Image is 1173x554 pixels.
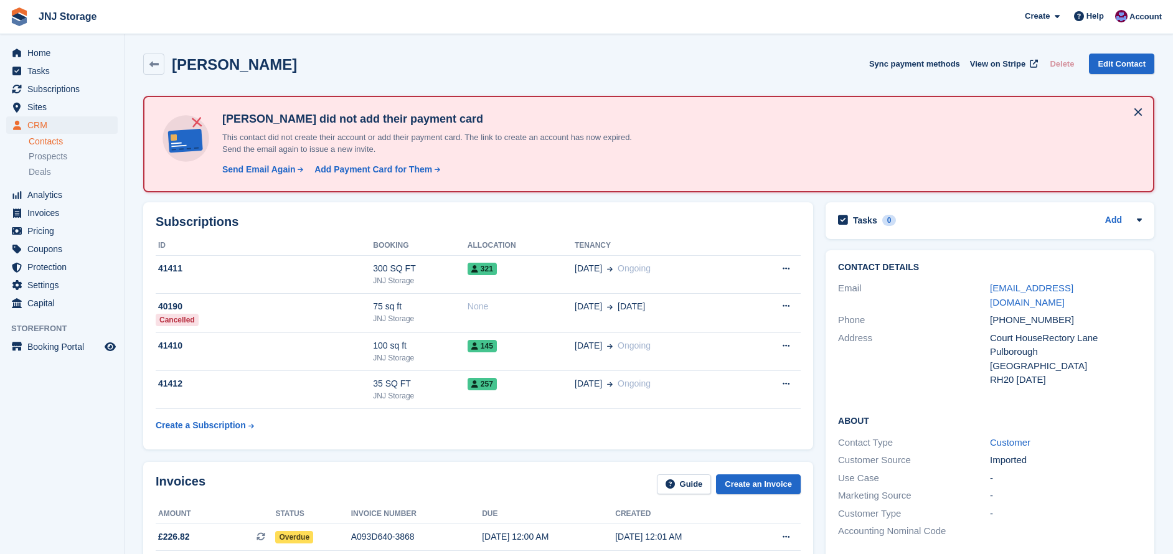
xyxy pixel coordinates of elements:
[373,377,468,390] div: 35 SQ FT
[990,489,1142,503] div: -
[838,263,1142,273] h2: Contact Details
[373,313,468,324] div: JNJ Storage
[275,504,351,524] th: Status
[6,98,118,116] a: menu
[27,204,102,222] span: Invoices
[11,322,124,335] span: Storefront
[6,294,118,312] a: menu
[27,338,102,355] span: Booking Portal
[965,54,1040,74] a: View on Stripe
[838,313,990,327] div: Phone
[373,236,468,256] th: Booking
[156,419,246,432] div: Create a Subscription
[838,436,990,450] div: Contact Type
[172,56,297,73] h2: [PERSON_NAME]
[657,474,712,495] a: Guide
[309,163,441,176] a: Add Payment Card for Them
[217,131,653,156] p: This contact did not create their account or add their payment card. The link to create an accoun...
[970,58,1025,70] span: View on Stripe
[373,275,468,286] div: JNJ Storage
[6,204,118,222] a: menu
[468,236,575,256] th: Allocation
[1025,10,1050,22] span: Create
[838,331,990,387] div: Address
[575,339,602,352] span: [DATE]
[618,378,651,388] span: Ongoing
[1086,10,1104,22] span: Help
[27,98,102,116] span: Sites
[156,215,801,229] h2: Subscriptions
[314,163,432,176] div: Add Payment Card for Them
[838,281,990,309] div: Email
[990,471,1142,486] div: -
[615,504,748,524] th: Created
[6,240,118,258] a: menu
[373,339,468,352] div: 100 sq ft
[27,276,102,294] span: Settings
[618,340,651,350] span: Ongoing
[1129,11,1162,23] span: Account
[156,504,275,524] th: Amount
[618,300,645,313] span: [DATE]
[156,314,199,326] div: Cancelled
[990,507,1142,521] div: -
[29,136,118,148] a: Contacts
[6,80,118,98] a: menu
[882,215,897,226] div: 0
[468,300,575,313] div: None
[838,471,990,486] div: Use Case
[275,531,313,543] span: Overdue
[869,54,960,74] button: Sync payment methods
[103,339,118,354] a: Preview store
[6,338,118,355] a: menu
[990,373,1142,387] div: RH20 [DATE]
[838,507,990,521] div: Customer Type
[575,262,602,275] span: [DATE]
[990,437,1030,448] a: Customer
[990,359,1142,373] div: [GEOGRAPHIC_DATA]
[716,474,801,495] a: Create an Invoice
[29,166,118,179] a: Deals
[156,262,373,275] div: 41411
[6,222,118,240] a: menu
[468,340,497,352] span: 145
[156,474,205,495] h2: Invoices
[27,294,102,312] span: Capital
[351,504,483,524] th: Invoice number
[27,44,102,62] span: Home
[990,313,1142,327] div: [PHONE_NUMBER]
[853,215,877,226] h2: Tasks
[217,112,653,126] h4: [PERSON_NAME] did not add their payment card
[482,530,615,543] div: [DATE] 12:00 AM
[575,300,602,313] span: [DATE]
[482,504,615,524] th: Due
[34,6,101,27] a: JNJ Storage
[156,414,254,437] a: Create a Subscription
[373,300,468,313] div: 75 sq ft
[838,414,1142,426] h2: About
[838,524,990,538] div: Accounting Nominal Code
[27,116,102,134] span: CRM
[838,453,990,467] div: Customer Source
[6,186,118,204] a: menu
[351,530,483,543] div: A093D640-3868
[373,352,468,364] div: JNJ Storage
[373,390,468,401] div: JNJ Storage
[158,530,190,543] span: £226.82
[615,530,748,543] div: [DATE] 12:01 AM
[6,258,118,276] a: menu
[6,44,118,62] a: menu
[27,186,102,204] span: Analytics
[990,331,1142,345] div: Court HouseRectory Lane
[27,240,102,258] span: Coupons
[27,258,102,276] span: Protection
[156,300,373,313] div: 40190
[618,263,651,273] span: Ongoing
[990,453,1142,467] div: Imported
[159,112,212,165] img: no-card-linked-e7822e413c904bf8b177c4d89f31251c4716f9871600ec3ca5bfc59e148c83f4.svg
[1115,10,1128,22] img: Jonathan Scrase
[6,116,118,134] a: menu
[10,7,29,26] img: stora-icon-8386f47178a22dfd0bd8f6a31ec36ba5ce8667c1dd55bd0f319d3a0aa187defe.svg
[6,62,118,80] a: menu
[156,377,373,390] div: 41412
